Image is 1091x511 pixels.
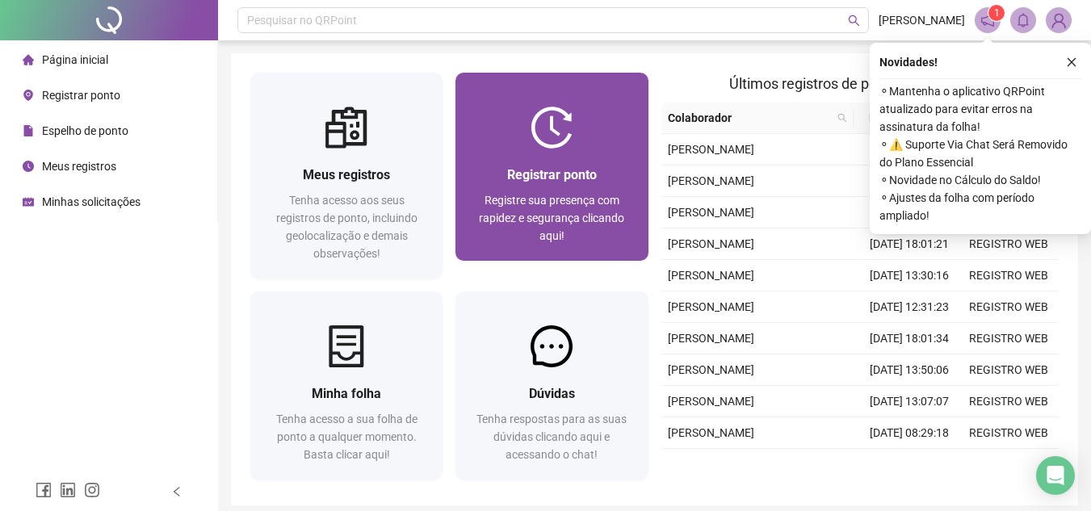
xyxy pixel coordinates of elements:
[23,196,34,207] span: schedule
[276,413,418,461] span: Tenha acesso a sua folha de ponto a qualquer momento. Basta clicar aqui!
[994,7,1000,19] span: 1
[837,113,847,123] span: search
[860,260,959,291] td: [DATE] 13:30:16
[848,15,860,27] span: search
[476,413,627,461] span: Tenha respostas para as suas dúvidas clicando aqui e acessando o chat!
[879,11,965,29] span: [PERSON_NAME]
[854,103,950,134] th: Data/Hora
[980,13,995,27] span: notification
[860,197,959,228] td: [DATE] 08:19:13
[60,482,76,498] span: linkedin
[860,323,959,354] td: [DATE] 18:01:34
[860,109,930,127] span: Data/Hora
[879,82,1081,136] span: ⚬ Mantenha o aplicativo QRPoint atualizado para evitar erros na assinatura da folha!
[507,167,597,182] span: Registrar ponto
[860,134,959,165] td: [DATE] 13:33:01
[959,228,1059,260] td: REGISTRO WEB
[879,136,1081,171] span: ⚬ ⚠️ Suporte Via Chat Será Removido do Plano Essencial
[250,73,443,279] a: Meus registrosTenha acesso aos seus registros de ponto, incluindo geolocalização e demais observa...
[171,486,183,497] span: left
[959,291,1059,323] td: REGISTRO WEB
[84,482,100,498] span: instagram
[860,354,959,386] td: [DATE] 13:50:06
[860,449,959,480] td: [DATE] 18:42:18
[42,195,141,208] span: Minhas solicitações
[1066,57,1077,68] span: close
[668,426,754,439] span: [PERSON_NAME]
[959,354,1059,386] td: REGISTRO WEB
[668,395,754,408] span: [PERSON_NAME]
[479,194,624,242] span: Registre sua presença com rapidez e segurança clicando aqui!
[42,89,120,102] span: Registrar ponto
[959,386,1059,417] td: REGISTRO WEB
[860,228,959,260] td: [DATE] 18:01:21
[879,189,1081,224] span: ⚬ Ajustes da folha com período ampliado!
[834,106,850,130] span: search
[42,160,116,173] span: Meus registros
[860,291,959,323] td: [DATE] 12:31:23
[879,171,1081,189] span: ⚬ Novidade no Cálculo do Saldo!
[303,167,390,182] span: Meus registros
[42,124,128,137] span: Espelho de ponto
[860,165,959,197] td: [DATE] 12:35:05
[23,125,34,136] span: file
[668,332,754,345] span: [PERSON_NAME]
[860,417,959,449] td: [DATE] 08:29:18
[1047,8,1071,32] img: 88752
[988,5,1005,21] sup: 1
[36,482,52,498] span: facebook
[23,90,34,101] span: environment
[860,386,959,417] td: [DATE] 13:07:07
[455,291,648,480] a: DúvidasTenha respostas para as suas dúvidas clicando aqui e acessando o chat!
[668,174,754,187] span: [PERSON_NAME]
[668,206,754,219] span: [PERSON_NAME]
[879,53,938,71] span: Novidades !
[668,143,754,156] span: [PERSON_NAME]
[529,386,575,401] span: Dúvidas
[959,449,1059,480] td: REGISTRO WEB
[1016,13,1030,27] span: bell
[668,109,832,127] span: Colaborador
[250,291,443,480] a: Minha folhaTenha acesso a sua folha de ponto a qualquer momento. Basta clicar aqui!
[23,161,34,172] span: clock-circle
[455,73,648,261] a: Registrar pontoRegistre sua presença com rapidez e segurança clicando aqui!
[668,237,754,250] span: [PERSON_NAME]
[1036,456,1075,495] div: Open Intercom Messenger
[959,260,1059,291] td: REGISTRO WEB
[959,417,1059,449] td: REGISTRO WEB
[312,386,381,401] span: Minha folha
[668,269,754,282] span: [PERSON_NAME]
[276,194,418,260] span: Tenha acesso aos seus registros de ponto, incluindo geolocalização e demais observações!
[42,53,108,66] span: Página inicial
[668,363,754,376] span: [PERSON_NAME]
[729,75,990,92] span: Últimos registros de ponto sincronizados
[959,323,1059,354] td: REGISTRO WEB
[668,300,754,313] span: [PERSON_NAME]
[23,54,34,65] span: home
